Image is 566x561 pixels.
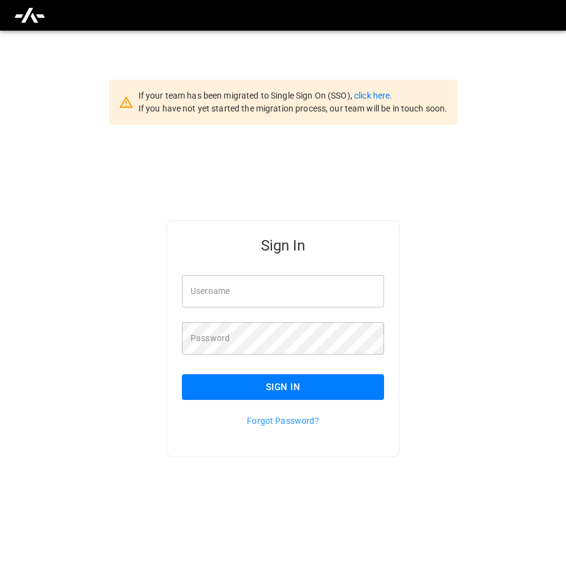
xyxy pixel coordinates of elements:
[13,4,46,27] img: ampcontrol.io logo
[182,236,384,255] h5: Sign In
[138,91,354,100] span: If your team has been migrated to Single Sign On (SSO),
[182,415,384,427] p: Forgot Password?
[182,374,384,400] button: Sign In
[138,104,448,113] span: If you have not yet started the migration process, our team will be in touch soon.
[354,91,392,100] a: click here.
